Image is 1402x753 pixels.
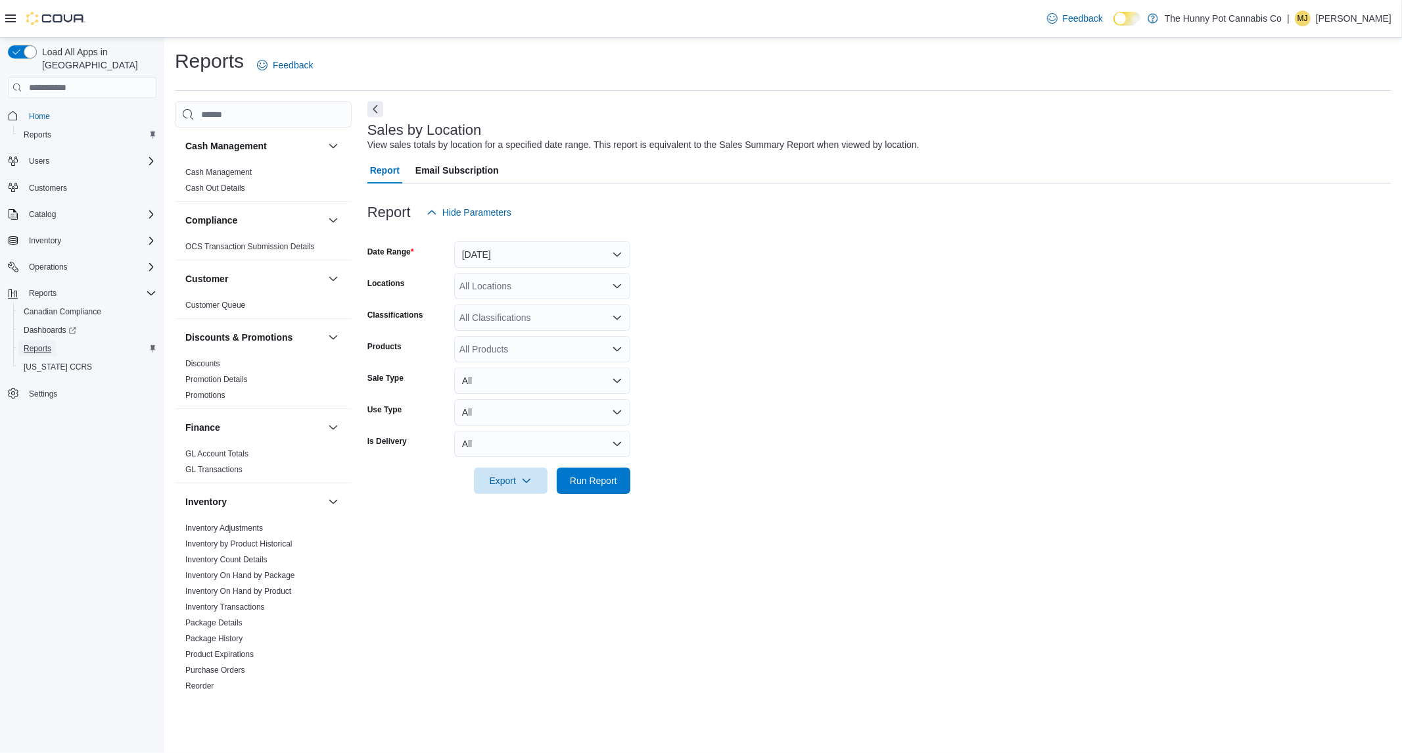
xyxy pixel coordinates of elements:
[3,384,162,403] button: Settings
[185,449,248,458] a: GL Account Totals
[367,436,407,447] label: Is Delivery
[24,362,92,372] span: [US_STATE] CCRS
[370,157,400,183] span: Report
[185,555,268,564] a: Inventory Count Details
[367,278,405,289] label: Locations
[24,206,156,222] span: Catalog
[421,199,517,226] button: Hide Parameters
[185,331,292,344] h3: Discounts & Promotions
[474,468,548,494] button: Export
[24,285,156,301] span: Reports
[185,272,323,285] button: Customer
[24,180,156,196] span: Customers
[18,304,156,320] span: Canadian Compliance
[29,288,57,299] span: Reports
[185,300,245,310] span: Customer Queue
[185,272,228,285] h3: Customer
[24,206,61,222] button: Catalog
[185,464,243,475] span: GL Transactions
[24,109,55,124] a: Home
[454,431,630,457] button: All
[454,241,630,268] button: [DATE]
[185,183,245,193] a: Cash Out Details
[24,233,66,249] button: Inventory
[185,358,220,369] span: Discounts
[18,341,156,356] span: Reports
[3,178,162,197] button: Customers
[612,281,622,291] button: Open list of options
[570,474,617,487] span: Run Report
[325,329,341,345] button: Discounts & Promotions
[185,139,267,153] h3: Cash Management
[325,138,341,154] button: Cash Management
[185,681,214,691] a: Reorder
[24,130,51,140] span: Reports
[367,122,482,138] h3: Sales by Location
[37,45,156,72] span: Load All Apps in [GEOGRAPHIC_DATA]
[185,554,268,565] span: Inventory Count Details
[185,666,245,675] a: Purchase Orders
[29,262,68,272] span: Operations
[24,153,156,169] span: Users
[13,321,162,339] a: Dashboards
[18,127,156,143] span: Reports
[1165,11,1282,26] p: The Hunny Pot Cannabis Co
[24,180,72,196] a: Customers
[175,239,352,260] div: Compliance
[367,247,414,257] label: Date Range
[185,374,248,385] span: Promotion Details
[367,138,920,152] div: View sales totals by location for a specified date range. This report is equivalent to the Sales ...
[175,297,352,318] div: Customer
[185,602,265,612] a: Inventory Transactions
[185,167,252,178] span: Cash Management
[185,587,291,596] a: Inventory On Hand by Product
[185,139,323,153] button: Cash Management
[185,241,315,252] span: OCS Transaction Submission Details
[175,520,352,715] div: Inventory
[3,205,162,224] button: Catalog
[325,212,341,228] button: Compliance
[3,106,162,125] button: Home
[1063,12,1103,25] span: Feedback
[8,101,156,437] nav: Complex example
[24,343,51,354] span: Reports
[185,331,323,344] button: Discounts & Promotions
[252,52,318,78] a: Feedback
[185,495,323,508] button: Inventory
[24,153,55,169] button: Users
[3,152,162,170] button: Users
[24,385,156,402] span: Settings
[175,356,352,408] div: Discounts & Promotions
[3,284,162,303] button: Reports
[1113,12,1141,26] input: Dark Mode
[185,523,263,533] span: Inventory Adjustments
[175,446,352,483] div: Finance
[185,650,254,659] a: Product Expirations
[18,322,156,338] span: Dashboards
[185,421,323,434] button: Finance
[185,571,295,580] a: Inventory On Hand by Package
[185,421,220,434] h3: Finance
[24,233,156,249] span: Inventory
[612,344,622,354] button: Open list of options
[185,391,225,400] a: Promotions
[185,523,263,533] a: Inventory Adjustments
[185,570,295,581] span: Inventory On Hand by Package
[185,634,243,643] a: Package History
[18,341,57,356] a: Reports
[367,404,402,415] label: Use Type
[18,359,97,375] a: [US_STATE] CCRS
[185,618,243,627] a: Package Details
[185,681,214,691] span: Reorder
[24,107,156,124] span: Home
[557,468,630,494] button: Run Report
[367,101,383,117] button: Next
[18,304,106,320] a: Canadian Compliance
[29,183,67,193] span: Customers
[273,59,313,72] span: Feedback
[24,259,73,275] button: Operations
